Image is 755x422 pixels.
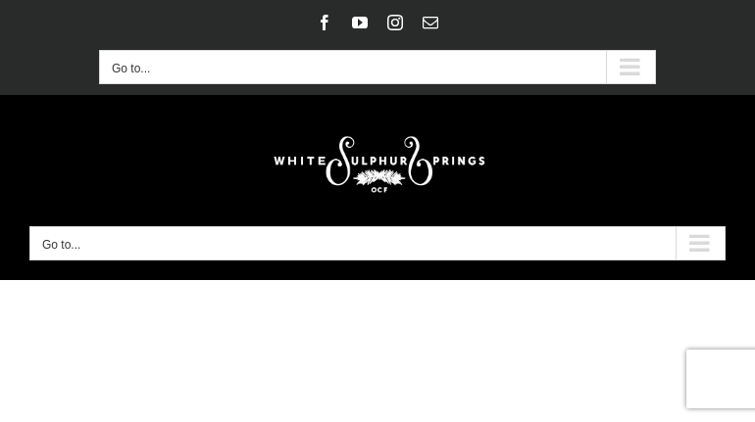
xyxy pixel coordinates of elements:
img: White Sulphur Springs Logo [265,115,490,207]
a: YouTube [352,15,368,30]
nav: Main Menu Mobile [29,226,726,260]
a: Email [423,15,438,30]
nav: Secondary Mobile Menu [99,50,656,84]
button: Go to... [29,226,726,260]
span: Go to... [42,238,80,252]
span: Go to... [112,62,150,75]
a: Instagram [387,15,403,30]
a: Facebook [317,15,332,30]
button: Go to... [99,50,656,84]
